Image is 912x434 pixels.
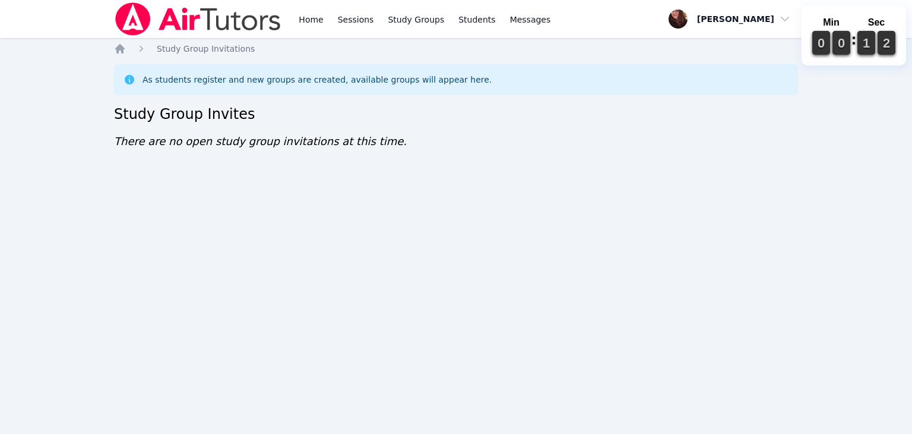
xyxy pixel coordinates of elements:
[142,74,492,86] div: As students register and new groups are created, available groups will appear here.
[114,43,798,55] nav: Breadcrumb
[114,105,798,124] h2: Study Group Invites
[510,14,551,26] span: Messages
[157,44,255,54] span: Study Group Invitations
[157,43,255,55] a: Study Group Invitations
[114,2,282,36] img: Air Tutors
[114,135,407,147] span: There are no open study group invitations at this time.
